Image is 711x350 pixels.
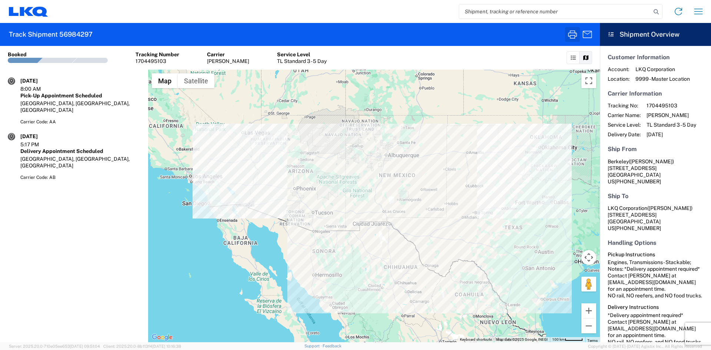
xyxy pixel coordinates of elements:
span: Service Level: [608,121,641,128]
h5: Ship To [608,193,703,200]
div: [PERSON_NAME] [207,58,249,64]
div: [DATE] [20,133,57,140]
div: [GEOGRAPHIC_DATA], [GEOGRAPHIC_DATA], [GEOGRAPHIC_DATA] [20,156,140,169]
button: Drag Pegman onto the map to open Street View [581,277,596,291]
span: Delivery Date: [608,131,641,138]
a: Support [304,344,323,348]
h5: Customer Information [608,54,703,61]
div: Pick-Up Appointment Scheduled [20,92,140,99]
span: LKQ Corporation [635,66,690,73]
a: Open this area in Google Maps (opens a new window) [150,333,174,342]
div: [DATE] [20,77,57,84]
span: Account: [608,66,630,73]
button: Map Scale: 100 km per 45 pixels [550,337,585,342]
button: Map camera controls [581,250,596,265]
div: *Delivery appointment required* Contact [PERSON_NAME] at [EMAIL_ADDRESS][DOMAIN_NAME] for an appo... [608,312,703,345]
header: Shipment Overview [600,23,711,46]
span: [DATE] [647,131,696,138]
div: Carrier Code: AB [20,174,140,181]
span: Location: [608,76,630,82]
h5: Handling Options [608,239,703,246]
span: [PHONE_NUMBER] [615,179,661,184]
h5: Ship From [608,146,703,153]
div: Booked [8,51,27,58]
address: [GEOGRAPHIC_DATA] US [608,158,703,185]
span: [PHONE_NUMBER] [615,225,661,231]
input: Shipment, tracking or reference number [459,4,651,19]
h6: Delivery Instructions [608,304,703,310]
button: Show street map [152,73,178,88]
span: Berkeley [608,159,629,164]
span: [PERSON_NAME] [647,112,696,119]
span: [DATE] 09:51:04 [70,344,100,349]
div: Service Level [277,51,327,58]
h2: Track Shipment 56984297 [9,30,93,39]
button: Toggle fullscreen view [581,73,596,88]
h6: Pickup Instructions [608,251,703,258]
address: [GEOGRAPHIC_DATA] US [608,205,703,231]
span: Server: 2025.20.0-710e05ee653 [9,344,100,349]
span: ([PERSON_NAME]) [629,159,674,164]
button: Zoom in [581,303,596,318]
div: 1704495103 [136,58,179,64]
span: Map data ©2025 Google, INEGI [496,337,548,341]
span: Client: 2025.20.0-8b113f4 [103,344,181,349]
div: Delivery Appointment Scheduled [20,148,140,154]
button: Show satellite imagery [178,73,214,88]
span: 100 km [552,337,565,341]
button: Keyboard shortcuts [460,337,492,342]
div: Carrier [207,51,249,58]
span: [STREET_ADDRESS] [608,165,657,171]
span: TL Standard 3 - 5 Day [647,121,696,128]
span: [DATE] 10:16:38 [152,344,181,349]
span: LKQ Corporation [STREET_ADDRESS] [608,205,692,218]
div: 5:17 PM [20,141,57,148]
a: Feedback [323,344,341,348]
button: Zoom out [581,319,596,333]
span: ([PERSON_NAME]) [647,205,692,211]
span: Tracking No: [608,102,641,109]
span: 9999 - Master Location [635,76,690,82]
div: Carrier Code: AA [20,119,140,125]
div: Tracking Number [136,51,179,58]
span: 1704495103 [647,102,696,109]
span: Carrier Name: [608,112,641,119]
span: Copyright © [DATE]-[DATE] Agistix Inc., All Rights Reserved [588,343,702,350]
div: [GEOGRAPHIC_DATA], [GEOGRAPHIC_DATA], [GEOGRAPHIC_DATA] [20,100,140,113]
a: Terms [587,339,598,343]
h5: Carrier Information [608,90,703,97]
div: 8:00 AM [20,86,57,92]
div: TL Standard 3 - 5 Day [277,58,327,64]
div: Engines, Transmissions - Stackable; Notes: *Delivery appointment required* Contact [PERSON_NAME] ... [608,259,703,299]
img: Google [150,333,174,342]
